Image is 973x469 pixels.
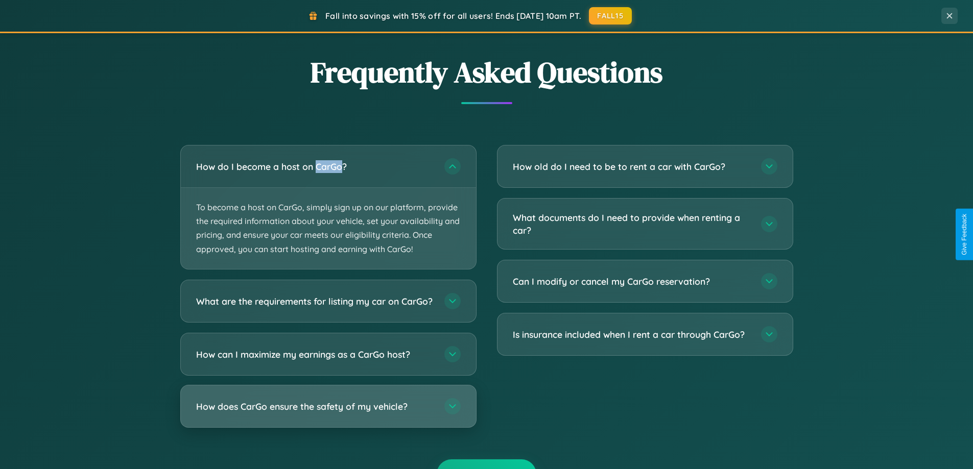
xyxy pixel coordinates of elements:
[325,11,581,21] span: Fall into savings with 15% off for all users! Ends [DATE] 10am PT.
[196,400,434,412] h3: How does CarGo ensure the safety of my vehicle?
[513,328,751,341] h3: Is insurance included when I rent a car through CarGo?
[196,294,434,307] h3: What are the requirements for listing my car on CarGo?
[513,211,751,236] h3: What documents do I need to provide when renting a car?
[181,188,476,269] p: To become a host on CarGo, simply sign up on our platform, provide the required information about...
[180,53,793,92] h2: Frequently Asked Questions
[961,214,968,255] div: Give Feedback
[196,348,434,360] h3: How can I maximize my earnings as a CarGo host?
[513,160,751,173] h3: How old do I need to be to rent a car with CarGo?
[513,275,751,288] h3: Can I modify or cancel my CarGo reservation?
[589,7,632,24] button: FALL15
[196,160,434,173] h3: How do I become a host on CarGo?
